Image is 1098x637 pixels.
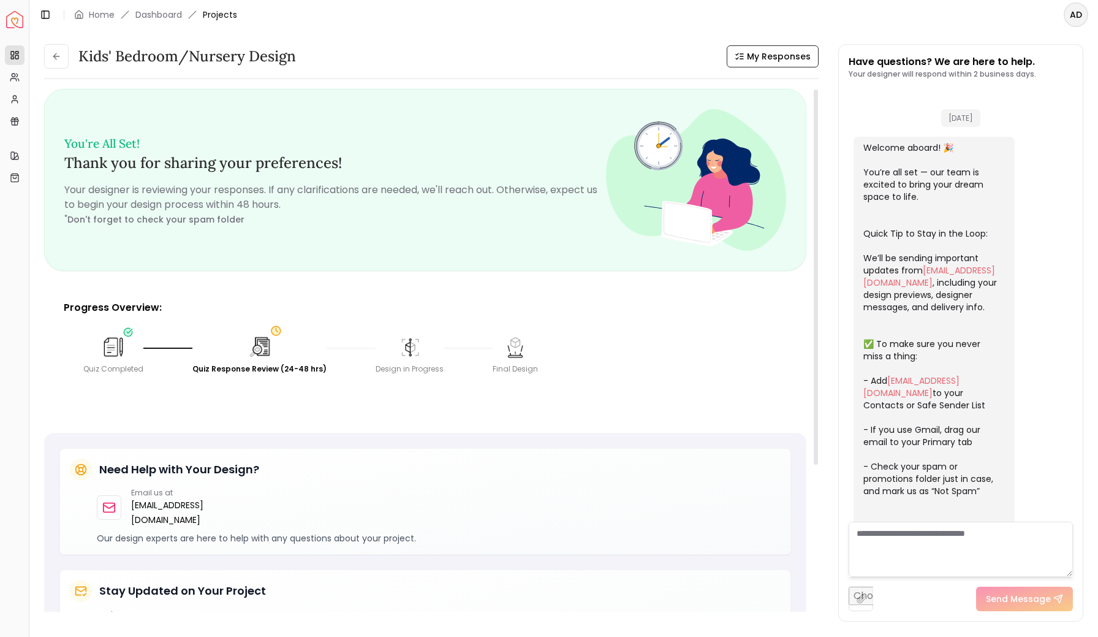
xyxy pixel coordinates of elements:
[727,45,819,67] button: My Responses
[64,183,606,212] p: Your designer is reviewing your responses. If any clarifications are needed, we'll reach out. Oth...
[376,364,444,374] div: Design in Progress
[747,50,811,63] span: My Responses
[493,364,538,374] div: Final Design
[606,109,787,251] img: Fun quiz review - image
[863,375,960,399] a: [EMAIL_ADDRESS][DOMAIN_NAME]
[135,9,182,21] a: Dashboard
[6,11,23,28] a: Spacejoy
[246,334,273,360] img: Quiz Response Review (24-48 hrs)
[863,264,995,289] a: [EMAIL_ADDRESS][DOMAIN_NAME]
[99,582,266,600] h5: Stay Updated on Your Project
[1064,2,1088,27] button: AD
[99,461,259,478] h5: Need Help with Your Design?
[97,532,781,544] p: Our design experts are here to help with any questions about your project.
[849,69,1036,79] p: Your designer will respond within 2 business days.
[101,335,126,359] img: Quiz Completed
[64,136,140,151] small: You're All Set!
[64,133,606,173] h3: Thank you for sharing your preferences!
[78,47,296,66] h3: Kids' Bedroom/Nursery design
[192,364,327,374] div: Quiz Response Review (24-48 hrs)
[203,9,237,21] span: Projects
[97,609,781,622] p: We'll send important updates about your design project via email:
[74,9,237,21] nav: breadcrumb
[64,300,787,315] p: Progress Overview:
[941,109,980,127] span: [DATE]
[849,55,1036,69] p: Have questions? We are here to help.
[64,213,244,226] small: Don't forget to check your spam folder
[398,335,422,359] img: Design in Progress
[83,364,143,374] div: Quiz Completed
[131,488,253,498] p: Email us at
[89,9,115,21] a: Home
[131,498,253,527] a: [EMAIL_ADDRESS][DOMAIN_NAME]
[6,11,23,28] img: Spacejoy Logo
[503,335,528,359] img: Final Design
[1065,4,1087,26] span: AD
